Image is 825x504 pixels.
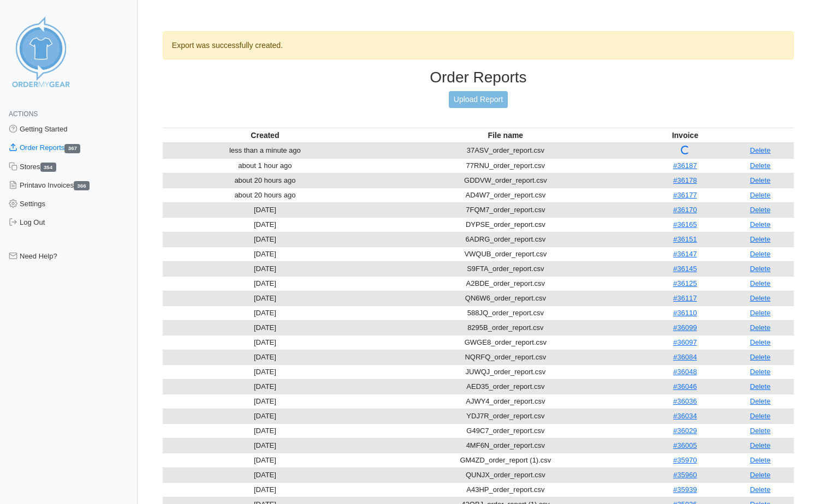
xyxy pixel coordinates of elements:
span: 354 [40,163,56,172]
span: 367 [64,144,80,153]
td: [DATE] [163,409,367,423]
a: #36178 [673,176,697,184]
a: Delete [750,294,771,302]
span: 366 [74,181,90,190]
a: #36099 [673,323,697,332]
td: [DATE] [163,320,367,335]
td: [DATE] [163,202,367,217]
td: about 1 hour ago [163,158,367,173]
td: [DATE] [163,453,367,467]
a: Delete [750,397,771,405]
a: Delete [750,220,771,229]
td: [DATE] [163,379,367,394]
td: A43HP_order_report.csv [367,482,644,497]
a: #35939 [673,485,697,494]
td: QN6W6_order_report.csv [367,291,644,305]
td: 77RNU_order_report.csv [367,158,644,173]
a: Delete [750,441,771,449]
td: [DATE] [163,276,367,291]
a: #36036 [673,397,697,405]
th: File name [367,128,644,143]
a: #36117 [673,294,697,302]
a: Delete [750,338,771,346]
a: #35960 [673,471,697,479]
td: [DATE] [163,394,367,409]
td: GM4ZD_order_report (1).csv [367,453,644,467]
a: #36165 [673,220,697,229]
td: [DATE] [163,482,367,497]
td: 588JQ_order_report.csv [367,305,644,320]
td: 37ASV_order_report.csv [367,143,644,159]
a: Delete [750,250,771,258]
h3: Order Reports [163,68,794,87]
a: #36084 [673,353,697,361]
a: Delete [750,485,771,494]
a: #36046 [673,382,697,391]
td: A2BDE_order_report.csv [367,276,644,291]
a: Delete [750,235,771,243]
td: about 20 hours ago [163,188,367,202]
a: Delete [750,146,771,154]
td: YDJ7R_order_report.csv [367,409,644,423]
td: 7FQM7_order_report.csv [367,202,644,217]
td: DYPSE_order_report.csv [367,217,644,232]
a: Delete [750,176,771,184]
td: NQRFQ_order_report.csv [367,350,644,364]
td: [DATE] [163,261,367,276]
td: GWGE8_order_report.csv [367,335,644,350]
a: #36151 [673,235,697,243]
td: [DATE] [163,217,367,232]
a: Upload Report [449,91,508,108]
td: JUWQJ_order_report.csv [367,364,644,379]
a: Delete [750,368,771,376]
a: Delete [750,353,771,361]
a: Delete [750,427,771,435]
td: 4MF6N_order_report.csv [367,438,644,453]
td: [DATE] [163,232,367,247]
td: VWQUB_order_report.csv [367,247,644,261]
td: AED35_order_report.csv [367,379,644,394]
a: #36145 [673,265,697,273]
a: #36034 [673,412,697,420]
td: about 20 hours ago [163,173,367,188]
a: #36125 [673,279,697,287]
td: [DATE] [163,350,367,364]
a: Delete [750,161,771,170]
td: [DATE] [163,247,367,261]
a: #36110 [673,309,697,317]
a: #36029 [673,427,697,435]
td: 6ADRG_order_report.csv [367,232,644,247]
a: #36170 [673,206,697,214]
td: AJWY4_order_report.csv [367,394,644,409]
a: Delete [750,412,771,420]
td: AD4W7_order_report.csv [367,188,644,202]
a: Delete [750,309,771,317]
a: Delete [750,206,771,214]
td: [DATE] [163,423,367,438]
td: [DATE] [163,467,367,482]
td: S9FTA_order_report.csv [367,261,644,276]
a: #36097 [673,338,697,346]
a: #35970 [673,456,697,464]
a: #36005 [673,441,697,449]
td: G49C7_order_report.csv [367,423,644,438]
td: QUNJX_order_report.csv [367,467,644,482]
a: Delete [750,191,771,199]
a: #36048 [673,368,697,376]
th: Invoice [644,128,727,143]
td: [DATE] [163,364,367,379]
a: Delete [750,456,771,464]
a: Delete [750,323,771,332]
a: #36147 [673,250,697,258]
td: 8295B_order_report.csv [367,320,644,335]
td: [DATE] [163,335,367,350]
a: #36187 [673,161,697,170]
a: Delete [750,279,771,287]
td: [DATE] [163,305,367,320]
a: #36177 [673,191,697,199]
td: GDDVW_order_report.csv [367,173,644,188]
a: Delete [750,471,771,479]
th: Created [163,128,367,143]
td: [DATE] [163,438,367,453]
a: Delete [750,382,771,391]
